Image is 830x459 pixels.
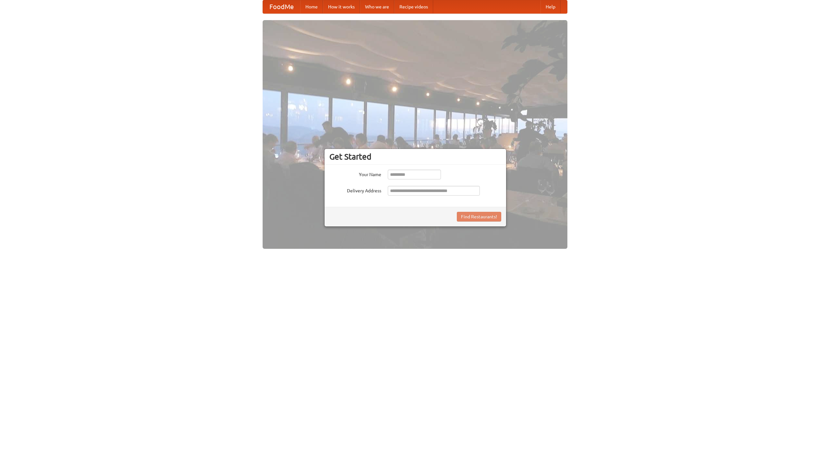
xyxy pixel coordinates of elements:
a: Recipe videos [394,0,433,13]
a: FoodMe [263,0,300,13]
a: Who we are [360,0,394,13]
label: Delivery Address [329,186,381,194]
button: Find Restaurants! [457,212,501,222]
a: Home [300,0,323,13]
h3: Get Started [329,152,501,162]
a: How it works [323,0,360,13]
label: Your Name [329,170,381,178]
a: Help [540,0,561,13]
